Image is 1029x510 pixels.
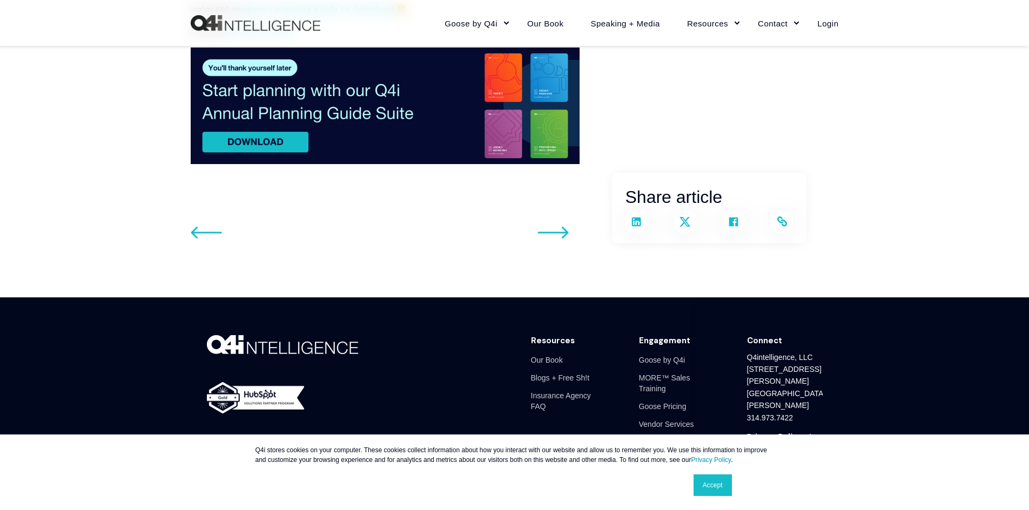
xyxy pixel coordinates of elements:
a: Goose by Q4i [639,351,685,369]
img: Q4i-white-logo [207,335,358,354]
a: Insurance Agency FAQ [531,386,607,415]
a: MORE™ Sales Training [639,369,715,397]
a: Our Book [531,351,563,369]
a: Privacy Policy [691,456,731,464]
a: Take the Analysis [639,433,697,451]
a: Blogs + Free Sh!t [531,369,590,386]
h3: Share article [626,183,793,211]
a: Vendor Services [639,415,694,433]
p: Q4i stores cookies on your computer. These cookies collect information about how you interact wit... [255,445,774,465]
a: Back to Home [191,15,320,31]
a: Accept [694,474,732,496]
div: Engagement [639,335,690,346]
img: New Call-to-action [191,47,580,164]
div: Resources [531,335,575,346]
div: Navigation Menu [639,351,715,451]
iframe: Popup CTA [695,304,1024,505]
a: Goose Pricing [639,397,687,415]
img: Q4intelligence, LLC logo [191,15,320,31]
img: gold-horizontal-white-2 [207,382,304,413]
div: Navigation Menu [531,351,607,416]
